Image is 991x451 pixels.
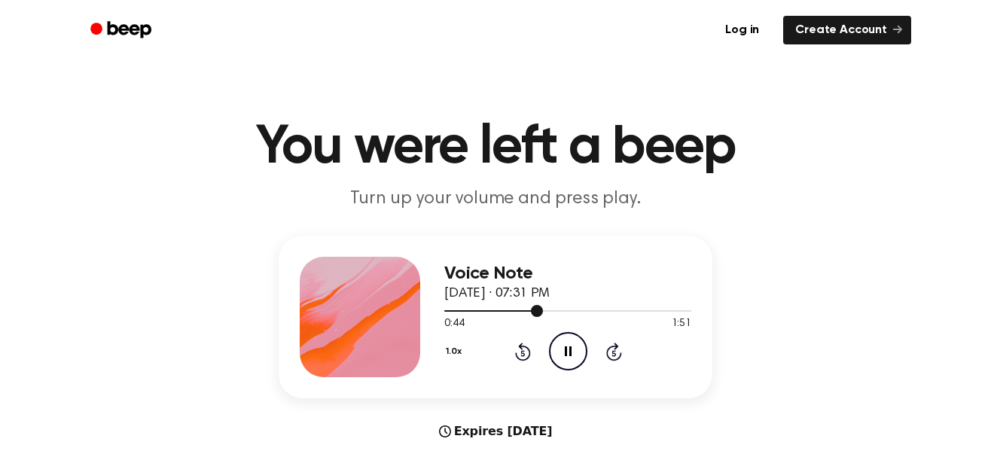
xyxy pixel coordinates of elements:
h1: You were left a beep [110,120,881,175]
p: Turn up your volume and press play. [206,187,785,212]
span: 1:51 [672,316,691,332]
div: Expires [DATE] [439,422,553,440]
a: Log in [710,13,774,47]
a: Create Account [783,16,911,44]
span: [DATE] · 07:31 PM [444,287,550,300]
h3: Voice Note [444,264,691,284]
button: 1.0x [444,339,467,364]
span: 0:44 [444,316,464,332]
a: Beep [80,16,165,45]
